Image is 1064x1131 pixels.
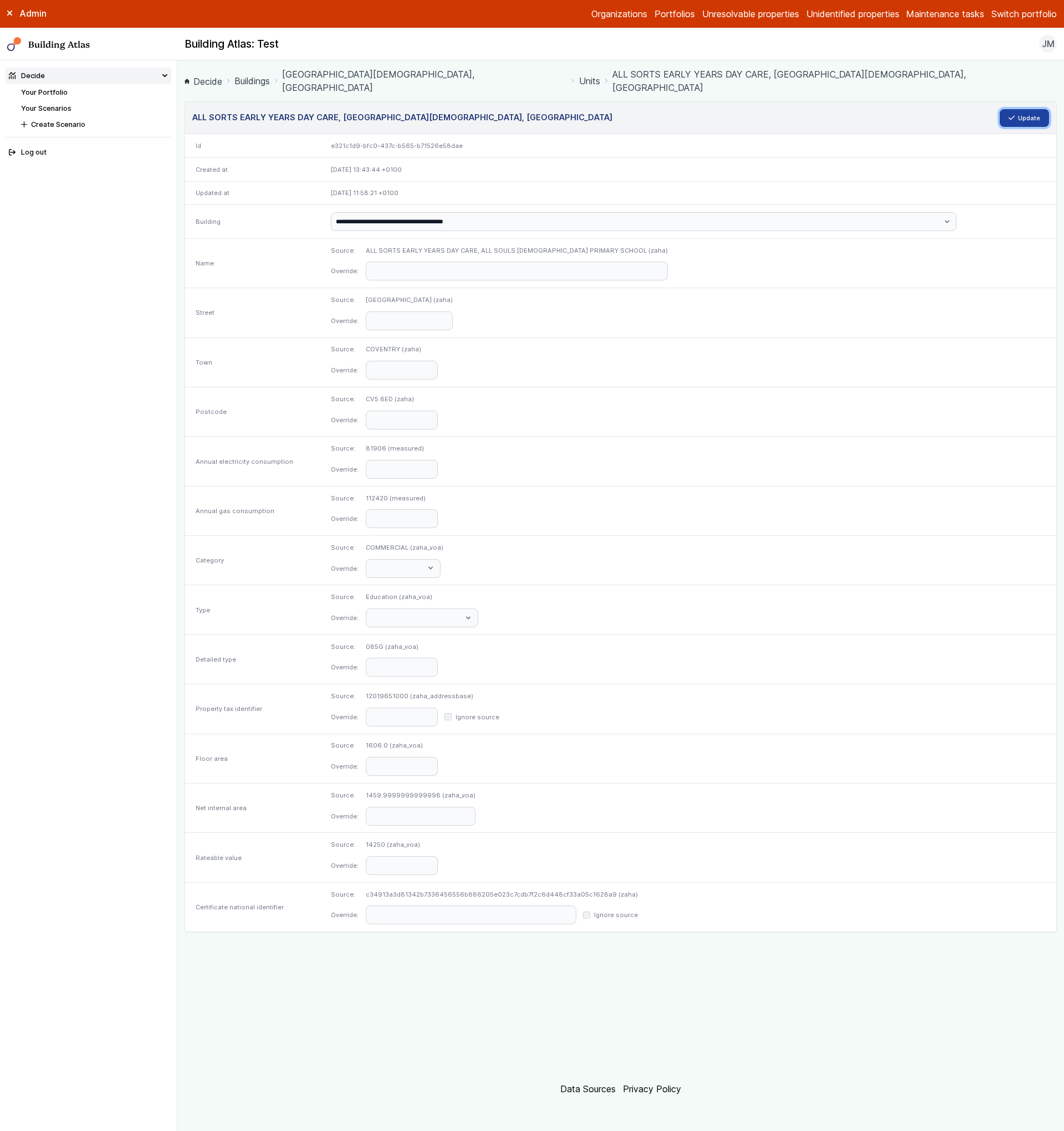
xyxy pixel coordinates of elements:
[331,592,359,601] dt: Source:
[331,890,359,899] dt: Source:
[185,536,320,585] div: Category
[331,366,359,375] dt: Override:
[331,663,359,672] dt: Override:
[331,791,359,800] dt: Source:
[906,7,984,21] a: Maintenance tasks
[185,634,320,684] div: Detailed type
[331,267,359,275] dt: Override:
[331,246,359,255] dt: Source:
[331,741,359,750] dt: Source:
[366,345,438,354] dd: COVENTRY (zaha)
[594,910,638,919] label: Ignore source
[1039,35,1057,53] button: JM
[185,437,320,486] div: Annual electricity consumption
[320,157,1057,181] div: [DATE] 13:43:44 +0100
[366,295,453,304] dd: [GEOGRAPHIC_DATA] (zaha)
[185,882,320,932] div: Certificate national identifier
[591,7,647,21] a: Organizations
[282,68,566,94] a: [GEOGRAPHIC_DATA][DEMOGRAPHIC_DATA], [GEOGRAPHIC_DATA]
[185,205,320,239] div: Building
[331,861,359,870] dt: Override:
[185,75,222,88] a: Decide
[185,157,320,181] div: Created at
[185,238,320,288] div: Name
[331,543,359,552] dt: Source:
[331,910,359,919] dt: Override:
[9,70,45,81] div: Decide
[185,37,279,52] h2: Building Atlas: Test
[185,181,320,205] div: Updated at
[991,7,1057,21] button: Switch portfolio
[366,791,475,800] dd: 1459.9999999999998 (zaha_voa)
[6,145,172,161] button: Log out
[185,134,320,157] div: Id
[366,642,438,651] dd: 085G (zaha_voa)
[331,713,359,721] dt: Override:
[331,564,359,573] dt: Override:
[192,111,612,124] h3: ALL SORTS EARLY YEARS DAY CARE, [GEOGRAPHIC_DATA][DEMOGRAPHIC_DATA], [GEOGRAPHIC_DATA]
[21,104,71,112] a: Your Scenarios
[331,345,359,354] dt: Source:
[806,7,899,21] a: Unidentified properties
[331,514,359,523] dt: Override:
[623,1083,681,1094] a: Privacy Policy
[366,692,499,700] dd: 12019651000 (zaha_addressbase)
[331,444,359,453] dt: Source:
[331,642,359,651] dt: Source:
[366,444,438,453] dd: 81906 (measured)
[6,68,172,84] summary: Decide
[366,592,478,601] dd: Education (zaha_voa)
[456,713,499,721] label: Ignore source
[366,890,638,899] dd: c34913a3d81342b7336456556b886205e023c7cdb7f2c6d448cf33a05c1628a9 (zaha)
[331,762,359,771] dt: Override:
[331,494,359,503] dt: Source:
[612,68,1057,94] a: ALL SORTS EARLY YEARS DAY CARE, [GEOGRAPHIC_DATA][DEMOGRAPHIC_DATA], [GEOGRAPHIC_DATA]
[1000,109,1050,127] button: Update
[702,7,799,21] a: Unresolvable properties
[331,395,359,403] dt: Source:
[366,494,438,503] dd: 112420 (measured)
[185,734,320,783] div: Floor area
[331,465,359,474] dt: Override:
[320,134,1057,157] div: e321c1d9-bfc0-437c-b565-b71526e58dae
[185,833,320,882] div: Rateable value
[21,88,68,96] a: Your Portfolio
[1042,37,1055,50] span: JM
[366,395,438,403] dd: CV5 8ED (zaha)
[185,337,320,387] div: Town
[320,181,1057,205] div: [DATE] 11:58:21 +0100
[185,585,320,634] div: Type
[185,387,320,436] div: Postcode
[366,246,668,255] dd: ALL SORTS EARLY YEARS DAY CARE, ALL SOULS [DEMOGRAPHIC_DATA] PRIMARY SCHOOL (zaha)
[331,840,359,849] dt: Source:
[654,7,695,21] a: Portfolios
[185,684,320,734] div: Property tax identifier
[18,116,171,132] button: Create Scenario
[185,486,320,535] div: Annual gas consumption
[331,812,359,821] dt: Override:
[185,784,320,833] div: Net internal area
[366,741,438,750] dd: 1606.0 (zaha_voa)
[234,74,270,88] a: Buildings
[331,416,359,424] dt: Override:
[366,840,438,849] dd: 14250 (zaha_voa)
[331,613,359,622] dt: Override:
[579,74,600,88] a: Units
[185,288,320,337] div: Street
[331,692,359,700] dt: Source:
[331,295,359,304] dt: Source:
[331,316,359,325] dt: Override:
[366,543,443,552] dd: COMMERCIAL (zaha_voa)
[560,1083,616,1094] a: Data Sources
[7,37,22,52] img: main-0bbd2752.svg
